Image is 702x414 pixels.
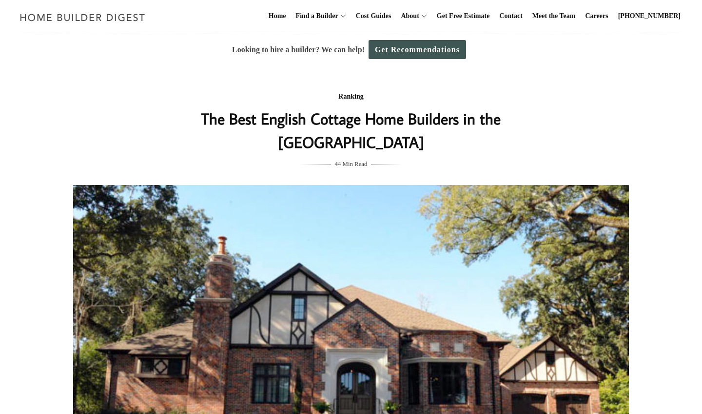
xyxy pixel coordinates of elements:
a: Contact [495,0,526,32]
a: Find a Builder [292,0,338,32]
a: About [397,0,419,32]
a: Home [265,0,290,32]
a: Cost Guides [352,0,395,32]
span: 44 Min Read [335,159,368,169]
img: Home Builder Digest [16,8,150,27]
a: Get Recommendations [369,40,466,59]
a: Get Free Estimate [433,0,494,32]
a: Ranking [338,93,363,100]
a: [PHONE_NUMBER] [614,0,684,32]
h1: The Best English Cottage Home Builders in the [GEOGRAPHIC_DATA] [156,107,546,154]
a: Meet the Team [528,0,580,32]
a: Careers [582,0,612,32]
